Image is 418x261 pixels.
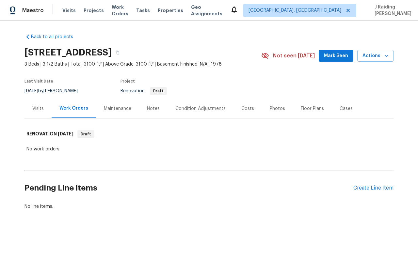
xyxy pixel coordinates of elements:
span: 3 Beds | 3 1/2 Baths | Total: 3100 ft² | Above Grade: 3100 ft² | Basement Finished: N/A | 1978 [24,61,261,68]
div: Maintenance [104,105,131,112]
div: No work orders. [26,146,392,152]
div: Create Line Item [353,185,394,191]
span: Visits [62,7,76,14]
span: Geo Assignments [191,4,222,17]
div: Floor Plans [301,105,324,112]
span: Not seen [DATE] [273,53,315,59]
span: [GEOGRAPHIC_DATA], [GEOGRAPHIC_DATA] [249,7,341,14]
span: Project [121,79,135,83]
span: Mark Seen [324,52,348,60]
div: Notes [147,105,160,112]
span: Work Orders [112,4,128,17]
div: Visits [32,105,44,112]
div: Work Orders [59,105,88,112]
div: RENOVATION [DATE]Draft [24,124,394,145]
a: Back to all projects [24,34,87,40]
span: Properties [158,7,183,14]
div: Condition Adjustments [175,105,226,112]
h6: RENOVATION [26,130,73,138]
div: Costs [241,105,254,112]
span: [DATE] [58,131,73,136]
span: Maestro [22,7,44,14]
span: Draft [151,89,166,93]
span: Draft [78,131,94,137]
div: No line items. [24,203,394,210]
button: Mark Seen [319,50,353,62]
div: Cases [340,105,353,112]
span: [DATE] [24,89,38,93]
div: by [PERSON_NAME] [24,87,86,95]
span: Tasks [136,8,150,13]
span: Projects [84,7,104,14]
h2: Pending Line Items [24,173,353,203]
button: Actions [357,50,394,62]
span: Last Visit Date [24,79,53,83]
h2: [STREET_ADDRESS] [24,49,112,56]
span: Renovation [121,89,167,93]
div: Photos [270,105,285,112]
span: Actions [362,52,388,60]
button: Copy Address [112,47,123,58]
span: J Raiding [PERSON_NAME] [372,4,411,17]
